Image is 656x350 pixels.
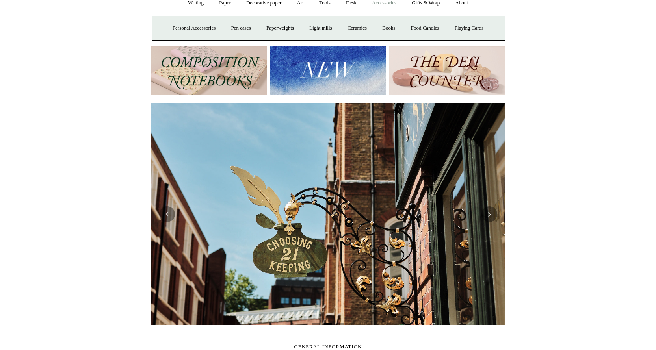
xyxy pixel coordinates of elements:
span: GENERAL INFORMATION [294,344,362,350]
a: Food Candles [404,18,446,39]
a: Playing Cards [448,18,491,39]
img: 202302 Composition ledgers.jpg__PID:69722ee6-fa44-49dd-a067-31375e5d54ec [151,46,267,96]
a: Personal Accessories [165,18,223,39]
a: Paperweights [259,18,301,39]
a: Light mills [302,18,339,39]
a: Ceramics [340,18,374,39]
button: Page 1 [312,323,320,325]
img: New.jpg__PID:f73bdf93-380a-4a35-bcfe-7823039498e1 [270,46,386,96]
button: Previous [159,206,175,222]
img: Copyright Choosing Keeping 20190711 LS Homepage 7.jpg__PID:4c49fdcc-9d5f-40e8-9753-f5038b35abb7 [151,103,505,325]
button: Page 3 [336,323,344,325]
img: The Deli Counter [389,46,505,96]
a: Pen cases [224,18,258,39]
button: Page 2 [324,323,332,325]
a: Books [375,18,402,39]
button: Next [481,206,497,222]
